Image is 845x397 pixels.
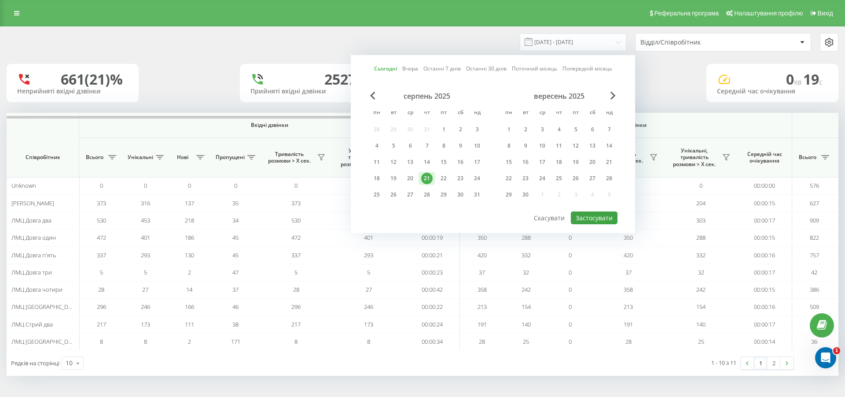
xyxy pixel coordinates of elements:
[567,139,584,152] div: пт 12 вер 2025 р.
[141,199,150,207] span: 316
[522,234,531,241] span: 288
[405,281,460,298] td: 00:00:42
[737,229,792,246] td: 00:00:15
[810,303,819,311] span: 509
[438,189,449,200] div: 29
[478,251,487,259] span: 420
[11,303,80,311] span: ЛМЦ [GEOGRAPHIC_DATA]
[452,156,469,169] div: сб 16 серп 2025 р.
[587,140,598,152] div: 13
[291,251,301,259] span: 337
[437,107,450,120] abbr: п’ятниця
[536,173,548,184] div: 24
[522,320,531,328] span: 140
[551,172,567,185] div: чт 25 вер 2025 р.
[144,182,147,189] span: 0
[455,140,466,152] div: 9
[291,234,301,241] span: 472
[141,234,150,241] span: 401
[519,107,532,120] abbr: вівторок
[624,320,633,328] span: 191
[737,316,792,333] td: 00:00:17
[624,303,633,311] span: 213
[669,147,720,168] span: Унікальні, тривалість розмови > Х сек.
[466,64,507,73] a: Останні 30 днів
[517,123,534,136] div: вт 2 вер 2025 р.
[534,156,551,169] div: ср 17 вер 2025 р.
[100,268,103,276] span: 5
[810,286,819,293] span: 386
[452,172,469,185] div: сб 23 серп 2025 р.
[754,357,767,369] a: 1
[810,216,819,224] span: 909
[294,182,298,189] span: 0
[567,172,584,185] div: пт 26 вер 2025 р.
[455,124,466,135] div: 2
[551,123,567,136] div: чт 4 вер 2025 р.
[696,320,705,328] span: 140
[216,154,245,161] span: Пропущені
[185,199,194,207] span: 137
[696,286,705,293] span: 242
[520,189,531,200] div: 30
[291,303,301,311] span: 296
[786,70,803,89] span: 0
[567,123,584,136] div: пт 5 вер 2025 р.
[371,140,382,152] div: 4
[402,139,419,152] div: ср 6 серп 2025 р.
[734,10,803,17] span: Налаштування профілю
[603,124,615,135] div: 7
[503,140,514,152] div: 8
[737,212,792,229] td: 00:00:17
[503,173,514,184] div: 22
[737,177,792,194] td: 00:00:00
[536,124,548,135] div: 3
[737,264,792,281] td: 00:00:17
[324,71,356,88] div: 2527
[368,139,385,152] div: пн 4 серп 2025 р.
[797,154,819,161] span: Всього
[388,140,399,152] div: 5
[188,268,191,276] span: 2
[97,251,106,259] span: 337
[624,286,633,293] span: 358
[536,156,548,168] div: 17
[553,124,565,135] div: 4
[293,286,299,293] span: 28
[185,234,194,241] span: 186
[452,123,469,136] div: сб 2 серп 2025 р.
[423,64,461,73] a: Останні 7 днів
[84,154,106,161] span: Всього
[11,338,91,345] span: ЛМЦ [GEOGRAPHIC_DATA] два
[696,303,705,311] span: 154
[231,338,240,345] span: 171
[368,156,385,169] div: пн 11 серп 2025 р.
[696,251,705,259] span: 332
[11,199,54,207] span: [PERSON_NAME]
[512,64,557,73] a: Поточний місяць
[385,139,402,152] div: вт 5 серп 2025 р.
[571,211,617,224] button: Застосувати
[232,303,239,311] span: 46
[570,124,581,135] div: 5
[794,77,803,87] span: хв
[385,156,402,169] div: вт 12 серп 2025 р.
[364,303,373,311] span: 246
[452,188,469,201] div: сб 30 серп 2025 р.
[601,156,617,169] div: нд 21 вер 2025 р.
[522,286,531,293] span: 242
[405,333,460,350] td: 00:00:34
[696,199,705,207] span: 204
[536,140,548,152] div: 10
[17,88,128,95] div: Неприйняті вхідні дзвінки
[569,268,572,276] span: 0
[371,173,382,184] div: 18
[419,139,435,152] div: чт 7 серп 2025 р.
[66,359,73,367] div: 10
[405,316,460,333] td: 00:00:24
[640,39,746,46] div: Відділ/Співробітник
[601,139,617,152] div: нд 14 вер 2025 р.
[500,139,517,152] div: пн 8 вер 2025 р.
[421,173,433,184] div: 21
[97,199,106,207] span: 373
